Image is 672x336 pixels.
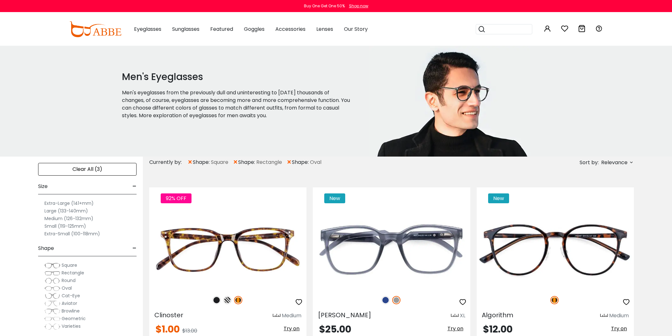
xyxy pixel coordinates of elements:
[149,157,187,168] div: Currently by:
[284,325,299,332] span: Try on
[286,157,292,168] span: ×
[319,322,351,336] span: $25.00
[122,89,353,119] p: Men's eyeglasses from the previously dull and uninteresting to [DATE] thousands of changes, of co...
[488,193,509,203] span: New
[313,210,470,289] img: Gray Barnett - TR ,Universal Bridge Fit
[212,296,221,304] img: Matte Black
[44,199,94,207] label: Extra-Large (141+mm)
[609,325,629,333] button: Try on
[44,262,60,269] img: Square.png
[346,3,368,9] a: Shop now
[172,25,199,33] span: Sunglasses
[601,157,628,168] span: Relevance
[38,241,54,256] span: Shape
[451,313,459,318] img: size ruler
[460,312,465,319] div: XL
[132,179,137,194] span: -
[233,157,238,168] span: ×
[44,215,93,222] label: Medium (126-132mm)
[156,322,180,336] span: $1.00
[62,300,77,306] span: Aviator
[580,159,599,166] span: Sort by:
[38,163,137,176] div: Clear All (3)
[324,193,345,203] span: New
[44,278,60,284] img: Round.png
[392,296,400,304] img: Gray
[44,293,60,299] img: Cat-Eye.png
[44,300,60,307] img: Aviator.png
[273,313,280,318] img: size ruler
[600,313,608,318] img: size ruler
[62,262,77,268] span: Square
[447,325,463,332] span: Try on
[149,210,306,289] img: Tortoise Clinoster - Plastic ,Universal Bridge Fit
[223,296,232,304] img: Pattern
[62,277,76,284] span: Round
[122,71,353,83] h1: Men's Eyeglasses
[238,158,256,166] span: shape:
[62,270,84,276] span: Rectangle
[187,157,193,168] span: ×
[483,322,513,336] span: $12.00
[44,308,60,314] img: Browline.png
[234,296,242,304] img: Tortoise
[44,222,86,230] label: Small (119-125mm)
[62,292,80,299] span: Cat-Eye
[482,311,513,319] span: Algorithm
[310,158,321,166] span: Oval
[182,327,197,334] span: $13.00
[210,25,233,33] span: Featured
[69,21,121,37] img: abbeglasses.com
[154,311,183,319] span: Clinoster
[161,193,192,203] span: 92% OFF
[282,312,301,319] div: Medium
[44,207,88,215] label: Large (133-140mm)
[244,25,265,33] span: Goggles
[44,270,60,276] img: Rectangle.png
[609,312,629,319] div: Medium
[211,158,228,166] span: Square
[292,158,310,166] span: shape:
[611,325,627,332] span: Try on
[193,158,211,166] span: shape:
[369,45,530,157] img: men's eyeglasses
[304,3,345,9] div: Buy One Get One 50%
[349,3,368,9] div: Shop now
[44,285,60,292] img: Oval.png
[344,25,368,33] span: Our Story
[62,323,81,329] span: Varieties
[134,25,161,33] span: Eyeglasses
[62,315,86,322] span: Geometric
[256,158,282,166] span: Rectangle
[477,210,634,289] img: Tortoise Algorithm - TR ,Adjust Nose Pads
[62,285,72,291] span: Oval
[275,25,306,33] span: Accessories
[381,296,390,304] img: Blue
[132,241,137,256] span: -
[44,230,100,238] label: Extra-Small (100-118mm)
[282,325,301,333] button: Try on
[318,311,371,319] span: [PERSON_NAME]
[446,325,465,333] button: Try on
[44,323,60,330] img: Varieties.png
[316,25,333,33] span: Lenses
[550,296,559,304] img: Tortoise
[44,316,60,322] img: Geometric.png
[38,179,48,194] span: Size
[62,308,80,314] span: Browline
